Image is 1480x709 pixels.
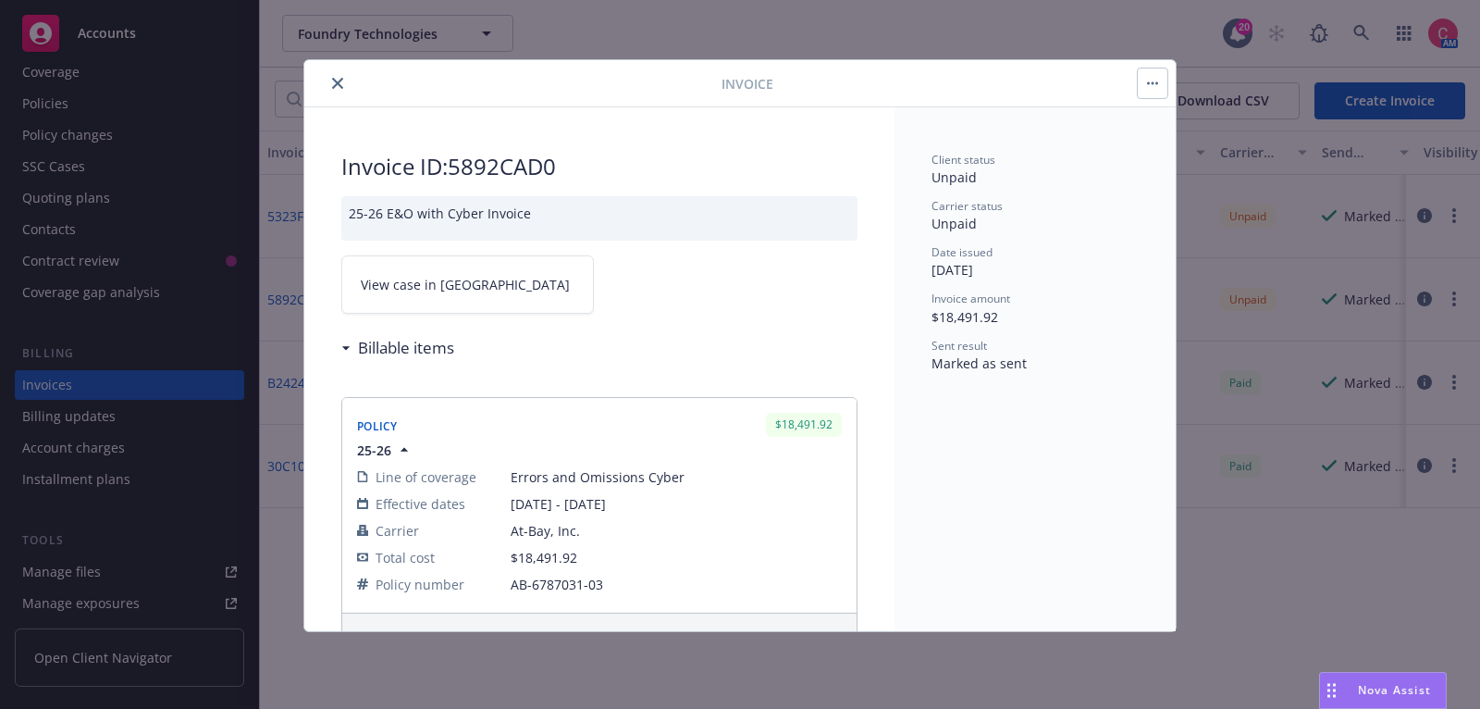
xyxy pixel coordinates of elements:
span: Sent result [931,338,987,354]
span: Carrier [376,521,419,541]
span: $18,491.92 [511,549,577,566]
span: $18,491.92 [931,308,998,326]
span: Unpaid [931,168,977,186]
span: Carrier status [931,198,1003,214]
div: $18,491.92 [766,413,842,436]
h3: Billable items [358,336,454,360]
span: Errors and Omissions Cyber [511,467,842,487]
span: [DATE] - [DATE] [511,494,842,514]
span: AB-6787031-03 [511,575,842,594]
span: At-Bay, Inc. [511,521,842,541]
span: Policy [357,418,398,434]
div: Drag to move [1320,673,1343,708]
span: [DATE] [931,261,973,279]
span: Date issued [931,244,993,260]
span: Total cost [376,548,435,567]
div: Totalcost$18,491.92 [342,614,857,660]
span: Total cost [364,627,424,646]
span: Unpaid [931,215,977,232]
div: 25-26 E&O with Cyber Invoice [341,196,857,241]
span: View case in [GEOGRAPHIC_DATA] [361,275,570,294]
div: Billable items [341,336,454,360]
span: Invoice amount [931,291,1010,306]
button: close [327,72,349,94]
span: 25-26 [357,441,391,460]
a: View case in [GEOGRAPHIC_DATA] [341,255,594,314]
span: Invoice [721,74,773,93]
span: Nova Assist [1358,682,1431,698]
span: Marked as sent [931,354,1027,372]
span: Effective dates [376,494,465,514]
span: Line of coverage [376,467,476,487]
button: 25-26 [357,441,413,460]
span: Policy number [376,575,464,594]
span: $18,491.92 [723,627,790,646]
button: Nova Assist [1319,672,1447,709]
h2: Invoice ID: 5892CAD0 [341,152,857,181]
span: Client status [931,152,995,168]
